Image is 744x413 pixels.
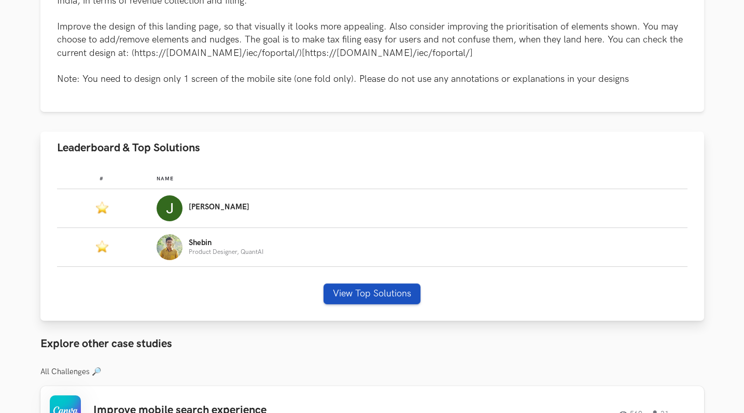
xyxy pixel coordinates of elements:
span: Leaderboard & Top Solutions [57,141,200,155]
span: Name [157,176,174,182]
div: Leaderboard & Top Solutions [40,164,704,321]
h3: Explore other case studies [40,337,704,351]
img: Featured [96,201,108,214]
img: Profile photo [157,195,183,221]
button: Leaderboard & Top Solutions [40,132,704,164]
img: Profile photo [157,234,183,260]
p: Shebin [189,239,263,247]
p: [PERSON_NAME] [189,203,249,211]
span: # [100,176,104,182]
p: Product Designer, QuantAI [189,249,263,255]
table: Leaderboard [57,167,687,267]
img: Featured [96,239,108,253]
h3: All Challenges 🔎 [40,367,704,377]
button: View Top Solutions [324,283,420,304]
